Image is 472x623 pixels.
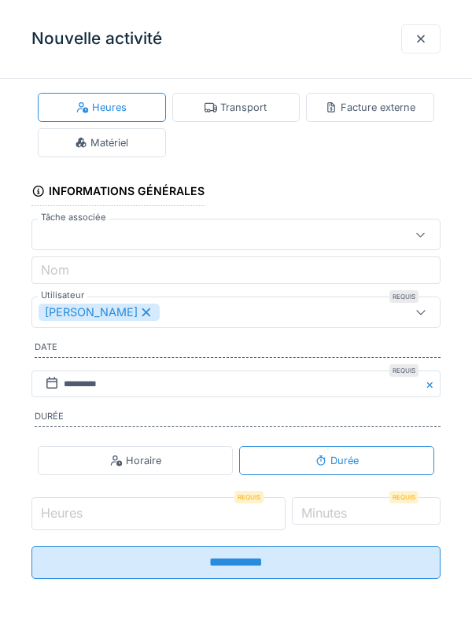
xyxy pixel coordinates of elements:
[38,211,109,224] label: Tâche associée
[35,410,441,427] label: Durée
[298,503,350,522] label: Minutes
[389,290,419,303] div: Requis
[110,453,161,468] div: Horaire
[315,453,359,468] div: Durée
[423,370,441,398] button: Close
[205,100,267,115] div: Transport
[38,289,87,302] label: Utilisateur
[38,260,72,279] label: Nom
[35,341,441,358] label: Date
[31,29,162,49] h3: Nouvelle activité
[31,179,205,206] div: Informations générales
[76,100,127,115] div: Heures
[325,100,415,115] div: Facture externe
[389,364,419,377] div: Requis
[234,491,264,503] div: Requis
[75,135,128,150] div: Matériel
[39,304,160,321] div: [PERSON_NAME]
[38,503,86,522] label: Heures
[389,491,419,503] div: Requis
